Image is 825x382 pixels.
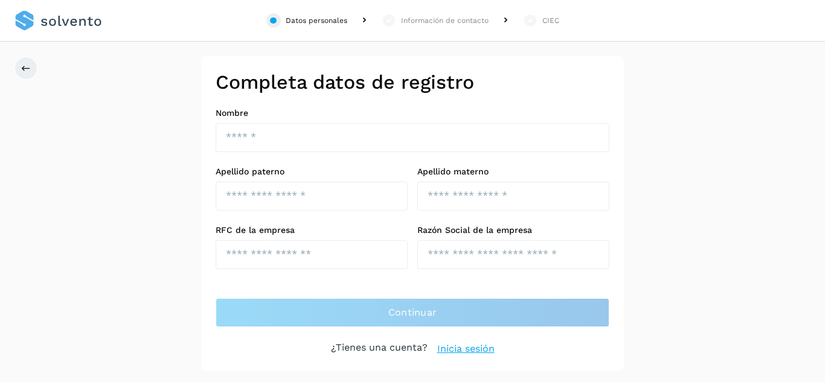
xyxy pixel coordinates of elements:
a: Inicia sesión [437,342,495,356]
p: ¿Tienes una cuenta? [331,342,428,356]
label: Nombre [216,108,609,118]
div: Datos personales [286,15,347,26]
label: Apellido materno [417,167,609,177]
div: CIEC [542,15,559,26]
span: Continuar [388,306,437,319]
label: RFC de la empresa [216,225,408,235]
h2: Completa datos de registro [216,71,609,94]
label: Razón Social de la empresa [417,225,609,235]
label: Apellido paterno [216,167,408,177]
button: Continuar [216,298,609,327]
div: Información de contacto [401,15,489,26]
